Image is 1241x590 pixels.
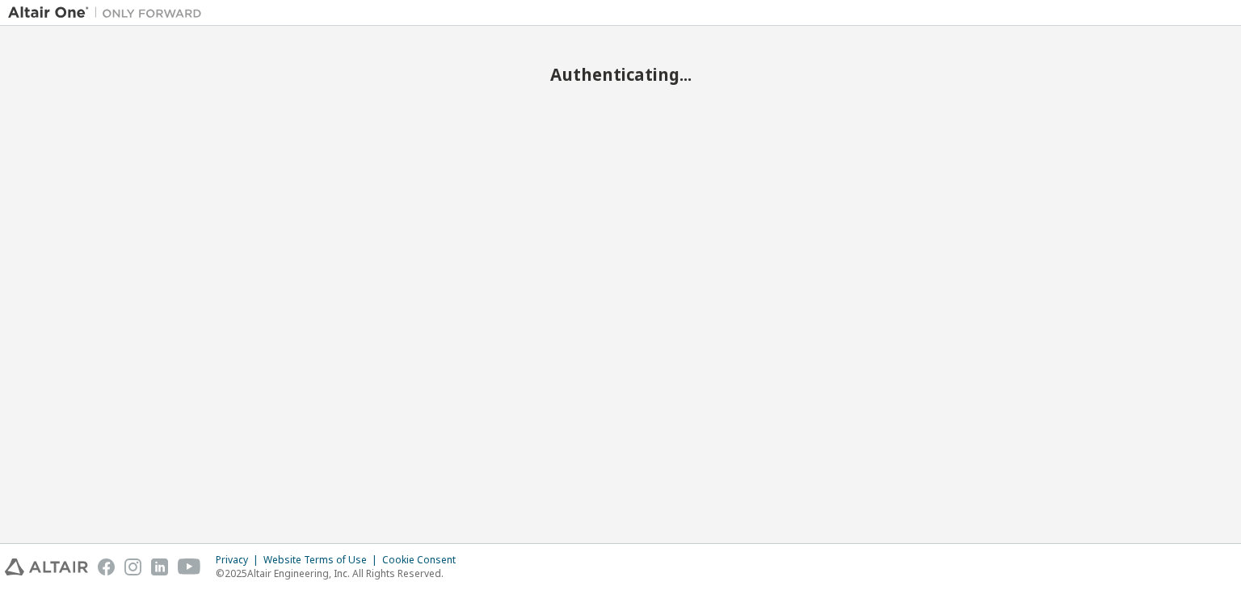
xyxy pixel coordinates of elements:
[178,558,201,575] img: youtube.svg
[98,558,115,575] img: facebook.svg
[216,554,263,567] div: Privacy
[263,554,382,567] div: Website Terms of Use
[5,558,88,575] img: altair_logo.svg
[216,567,465,580] p: © 2025 Altair Engineering, Inc. All Rights Reserved.
[8,64,1233,85] h2: Authenticating...
[151,558,168,575] img: linkedin.svg
[382,554,465,567] div: Cookie Consent
[124,558,141,575] img: instagram.svg
[8,5,210,21] img: Altair One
